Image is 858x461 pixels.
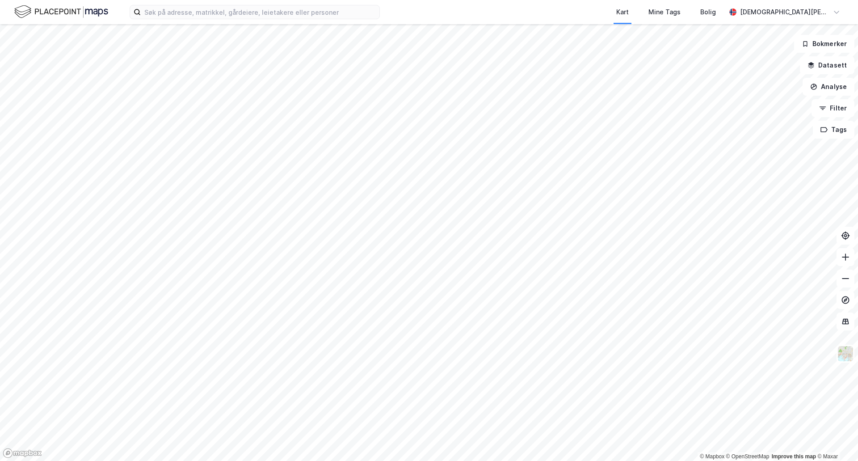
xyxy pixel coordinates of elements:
[800,56,854,74] button: Datasett
[3,448,42,458] a: Mapbox homepage
[837,345,854,362] img: Z
[700,7,716,17] div: Bolig
[740,7,829,17] div: [DEMOGRAPHIC_DATA][PERSON_NAME]
[14,4,108,20] img: logo.f888ab2527a4732fd821a326f86c7f29.svg
[813,418,858,461] div: Kontrollprogram for chat
[700,453,724,460] a: Mapbox
[141,5,379,19] input: Søk på adresse, matrikkel, gårdeiere, leietakere eller personer
[648,7,681,17] div: Mine Tags
[726,453,770,460] a: OpenStreetMap
[772,453,816,460] a: Improve this map
[616,7,629,17] div: Kart
[813,121,854,139] button: Tags
[803,78,854,96] button: Analyse
[813,418,858,461] iframe: Chat Widget
[794,35,854,53] button: Bokmerker
[812,99,854,117] button: Filter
